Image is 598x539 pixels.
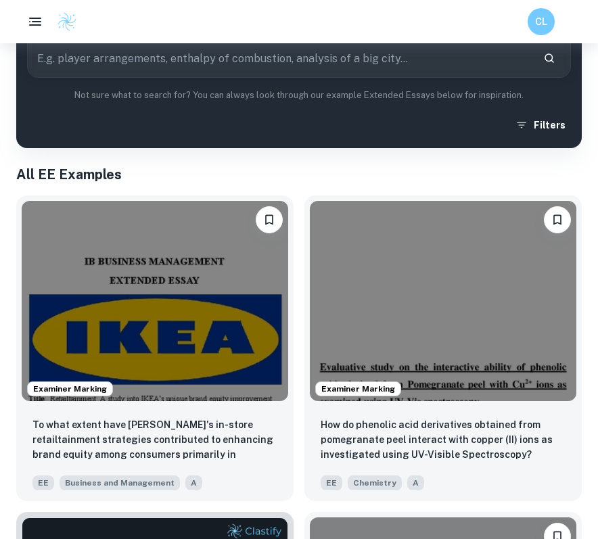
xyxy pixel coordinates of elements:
span: EE [32,475,54,490]
button: Bookmark [256,206,283,233]
img: Chemistry EE example thumbnail: How do phenolic acid derivatives obtaine [310,201,576,401]
button: Bookmark [544,206,571,233]
button: Search [538,47,561,70]
span: EE [321,475,342,490]
a: Examiner MarkingBookmarkHow do phenolic acid derivatives obtained from pomegranate peel interact ... [304,195,582,501]
button: CL [528,8,555,35]
span: Examiner Marking [316,383,400,395]
input: E.g. player arrangements, enthalpy of combustion, analysis of a big city... [28,39,532,77]
span: Business and Management [60,475,180,490]
img: Clastify logo [57,11,77,32]
h6: CL [534,14,549,29]
p: To what extent have IKEA's in-store retailtainment strategies contributed to enhancing brand equi... [32,417,277,463]
a: Clastify logo [49,11,77,32]
span: A [185,475,202,490]
a: Examiner MarkingBookmarkTo what extent have IKEA's in-store retailtainment strategies contributed... [16,195,294,501]
button: Filters [512,113,571,137]
p: How do phenolic acid derivatives obtained from pomegranate peel interact with copper (II) ions as... [321,417,566,462]
span: Examiner Marking [28,383,112,395]
span: Chemistry [348,475,402,490]
h1: All EE Examples [16,164,582,185]
p: Not sure what to search for? You can always look through our example Extended Essays below for in... [27,89,571,102]
img: Business and Management EE example thumbnail: To what extent have IKEA's in-store reta [22,201,288,401]
span: A [407,475,424,490]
